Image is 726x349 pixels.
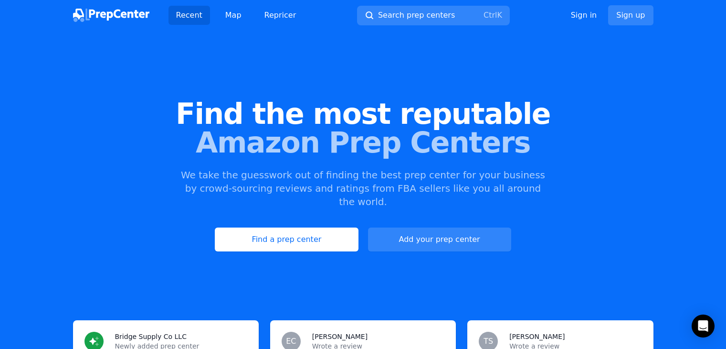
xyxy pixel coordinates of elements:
[484,11,497,20] kbd: Ctrl
[257,6,304,25] a: Repricer
[15,99,711,128] span: Find the most reputable
[692,315,715,338] div: Open Intercom Messenger
[218,6,249,25] a: Map
[357,6,510,25] button: Search prep centersCtrlK
[312,332,368,341] h3: [PERSON_NAME]
[608,5,653,25] a: Sign up
[378,10,455,21] span: Search prep centers
[571,10,597,21] a: Sign in
[15,128,711,157] span: Amazon Prep Centers
[368,228,511,251] a: Add your prep center
[497,11,502,20] kbd: K
[180,168,547,208] p: We take the guesswork out of finding the best prep center for your business by crowd-sourcing rev...
[286,338,296,345] span: EC
[509,332,565,341] h3: [PERSON_NAME]
[168,6,210,25] a: Recent
[115,332,187,341] h3: Bridge Supply Co LLC
[215,228,358,251] a: Find a prep center
[484,338,493,345] span: TS
[73,9,149,22] img: PrepCenter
